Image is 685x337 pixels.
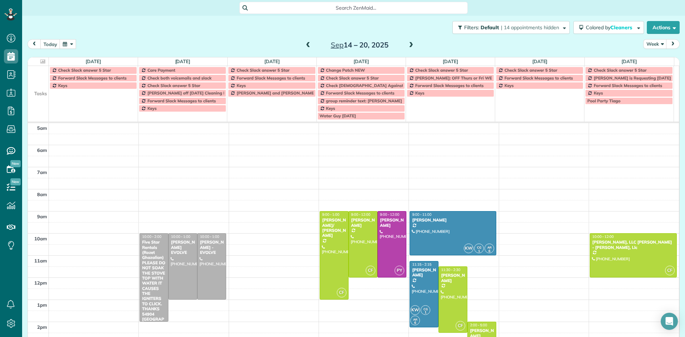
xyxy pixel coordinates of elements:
[326,75,379,81] span: Check Slack answer 5 Star
[10,160,21,167] span: New
[171,240,195,255] div: [PERSON_NAME] EVOLVE
[592,240,675,250] div: [PERSON_NAME], LLC [PERSON_NAME] - [PERSON_NAME], Llc
[237,90,350,96] span: [PERSON_NAME] and [PERSON_NAME] Off Every [DATE]
[485,248,494,255] small: 6
[142,240,166,327] div: Five Star Rentals (Rozet Ghazalian)PLEASE DO NOT SOAK THE STOVE TOP WITH WATER IT CAUSES THE IGNI...
[34,236,47,241] span: 10am
[351,218,375,228] div: [PERSON_NAME]
[475,248,483,255] small: 1
[34,280,47,286] span: 12pm
[315,41,404,49] h2: 14 – 20, 2025
[326,106,335,111] span: Keys
[366,266,375,275] span: CF
[573,21,644,34] button: Colored byCleaners
[665,266,675,275] span: CF
[421,309,430,316] small: 1
[27,39,41,49] button: prev
[412,262,431,267] span: 11:15 - 2:15
[643,39,667,49] button: Week
[237,67,289,73] span: Check Slack answer 5 Star
[58,75,127,81] span: Forward Slack Messages to clients
[351,212,370,217] span: 9:00 - 12:00
[322,212,339,217] span: 9:00 - 1:00
[147,106,157,111] span: Keys
[58,83,67,88] span: Keys
[477,245,481,249] span: CG
[441,273,465,283] div: [PERSON_NAME]
[415,90,425,96] span: Keys
[504,67,557,73] span: Check Slack answer 5 Star
[380,218,404,228] div: [PERSON_NAME]
[594,83,662,88] span: Forward Slack Messages to clients
[40,39,60,49] button: today
[37,192,47,197] span: 8am
[412,212,431,217] span: 9:00 - 11:00
[147,75,212,81] span: Check both voicemails and slack
[441,267,460,272] span: 11:30 - 2:30
[354,58,369,64] a: [DATE]
[326,67,365,73] span: Change Patch NEW
[326,90,395,96] span: Forward Slack Messages to clients
[415,67,468,73] span: Check Slack answer 5 Star
[456,321,465,331] span: CF
[443,58,458,64] a: [DATE]
[326,98,402,103] span: group reminder text: [PERSON_NAME]
[37,125,47,131] span: 5am
[413,317,417,321] span: AR
[395,266,404,275] span: PY
[264,58,280,64] a: [DATE]
[470,323,487,327] span: 2:00 - 5:00
[587,98,620,103] span: Pool Party Tiago
[532,58,548,64] a: [DATE]
[37,169,47,175] span: 7am
[592,234,614,239] span: 10:00 - 12:00
[411,320,420,326] small: 6
[147,67,175,73] span: Care Payment
[199,240,224,255] div: [PERSON_NAME] - EVOLVE
[412,267,436,278] div: [PERSON_NAME]
[481,24,499,31] span: Default
[380,212,399,217] span: 9:00 - 12:00
[464,24,479,31] span: Filters:
[320,113,356,118] span: Water Guy [DATE]
[147,90,245,96] span: [PERSON_NAME] off [DATE] Cleaning Restaurant
[34,258,47,264] span: 11am
[10,178,21,185] span: New
[200,234,219,239] span: 10:00 - 1:00
[237,75,305,81] span: Forward Slack Messages to clients
[86,58,101,64] a: [DATE]
[147,83,200,88] span: Check Slack answer 5 Star
[37,214,47,219] span: 9am
[147,98,216,103] span: Forward Slack Messages to clients
[142,234,161,239] span: 10:00 - 2:00
[37,147,47,153] span: 6am
[487,245,492,249] span: AR
[464,244,473,253] span: KW
[322,218,346,238] div: [PERSON_NAME]/ [PERSON_NAME]
[415,75,502,81] span: [PERSON_NAME]: OFF Thurs or Fri WEEKLY
[337,288,346,297] span: CF
[37,302,47,308] span: 1pm
[586,24,635,31] span: Colored by
[504,83,514,88] span: Keys
[666,39,680,49] button: next
[647,21,680,34] button: Actions
[37,324,47,330] span: 2pm
[412,218,494,223] div: [PERSON_NAME]
[410,305,420,315] span: KW
[171,234,190,239] span: 10:00 - 1:00
[423,307,428,311] span: CG
[501,24,559,31] span: | 14 appointments hidden
[594,90,603,96] span: Keys
[610,24,633,31] span: Cleaners
[326,83,430,88] span: Check [DEMOGRAPHIC_DATA] Against Spreadsheet
[331,40,344,49] span: Sep
[175,58,191,64] a: [DATE]
[449,21,570,34] a: Filters: Default | 14 appointments hidden
[594,67,646,73] span: Check Slack answer 5 Star
[237,83,246,88] span: Keys
[504,75,573,81] span: Forward Slack Messages to clients
[621,58,637,64] a: [DATE]
[58,67,111,73] span: Check Slack answer 5 Star
[661,313,678,330] div: Open Intercom Messenger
